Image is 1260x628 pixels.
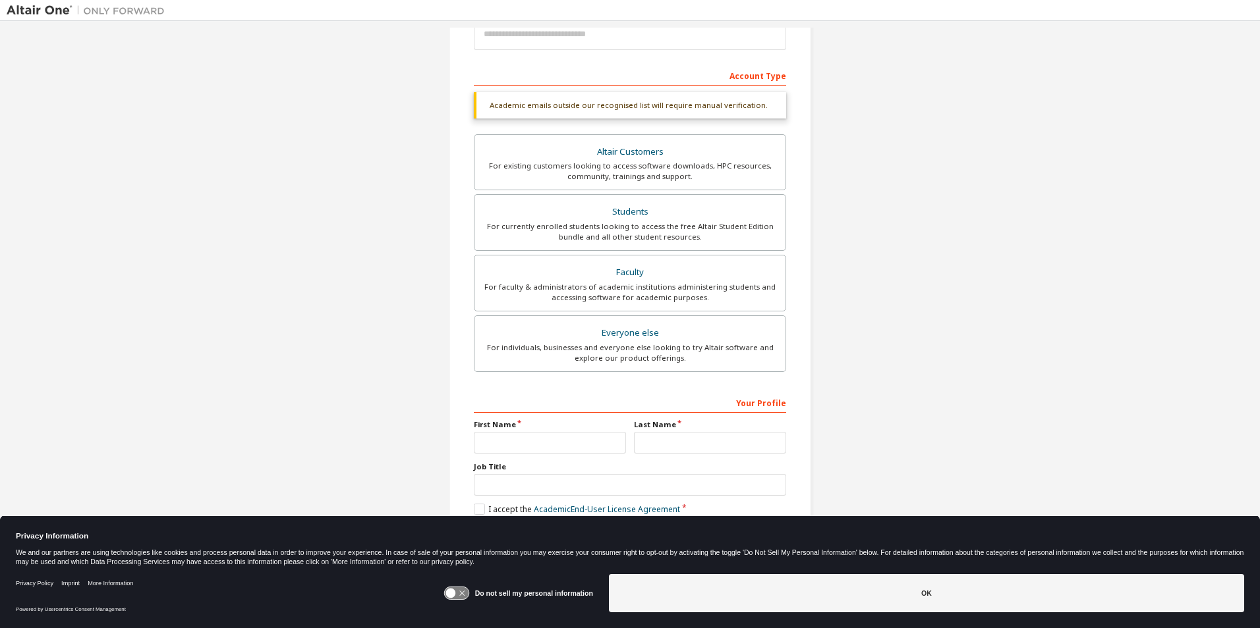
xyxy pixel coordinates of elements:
[482,161,778,182] div: For existing customers looking to access software downloads, HPC resources, community, trainings ...
[482,221,778,242] div: For currently enrolled students looking to access the free Altair Student Edition bundle and all ...
[474,392,786,413] div: Your Profile
[482,342,778,363] div: For individuals, businesses and everyone else looking to try Altair software and explore our prod...
[482,203,778,221] div: Students
[474,504,680,515] label: I accept the
[474,65,786,86] div: Account Type
[534,504,680,515] a: Academic End-User License Agreement
[482,263,778,282] div: Faculty
[474,419,626,430] label: First Name
[474,461,786,472] label: Job Title
[482,282,778,303] div: For faculty & administrators of academic institutions administering students and accessing softwa...
[482,143,778,161] div: Altair Customers
[634,419,786,430] label: Last Name
[482,324,778,342] div: Everyone else
[474,92,786,118] div: Academic emails outside our recognised list will require manual verification.
[7,4,171,17] img: Altair One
